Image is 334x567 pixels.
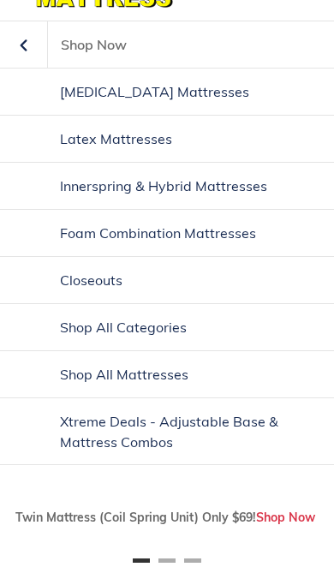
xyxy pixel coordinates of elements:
[60,130,172,148] span: Latex Mattresses
[61,36,127,54] span: Shop Now
[184,558,201,563] button: Page 3
[60,177,267,195] span: Innerspring & Hybrid Mattresses
[60,83,249,101] span: [MEDICAL_DATA] Mattresses
[60,413,278,451] span: Xtreme Deals - Adjustable Base & Mattress Combos
[15,510,256,525] span: Twin Mattress (Coil Spring Unit) Only $69!
[60,319,187,337] span: Shop All Categories
[158,558,176,563] button: Page 2
[60,366,188,384] span: Shop All Mattresses
[133,558,150,563] button: Page 1
[60,224,256,242] span: Foam Combination Mattresses
[60,272,122,289] span: Closeouts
